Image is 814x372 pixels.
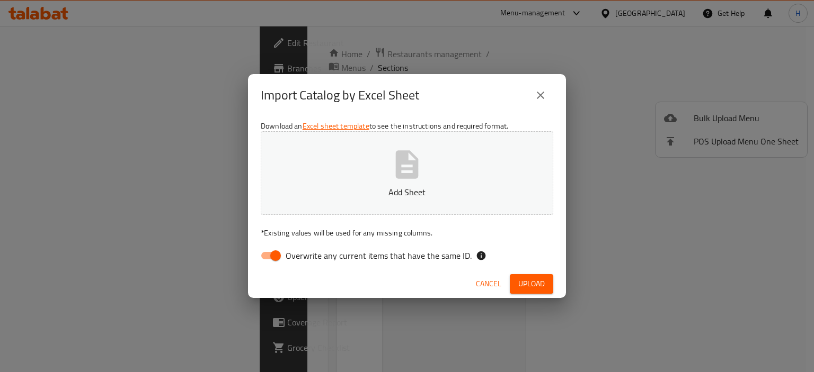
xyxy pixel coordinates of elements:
p: Existing values will be used for any missing columns. [261,228,553,238]
span: Upload [518,277,545,291]
button: close [528,83,553,108]
p: Add Sheet [277,186,537,198]
div: Download an to see the instructions and required format. [248,116,566,270]
button: Cancel [472,274,506,294]
button: Upload [510,274,553,294]
button: Add Sheet [261,131,553,215]
span: Overwrite any current items that have the same ID. [286,249,472,262]
svg: If the overwrite option isn't selected, then the items that match an existing ID will be ignored ... [476,250,486,261]
h2: Import Catalog by Excel Sheet [261,87,419,104]
span: Cancel [476,277,501,291]
a: Excel sheet template [303,119,369,133]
